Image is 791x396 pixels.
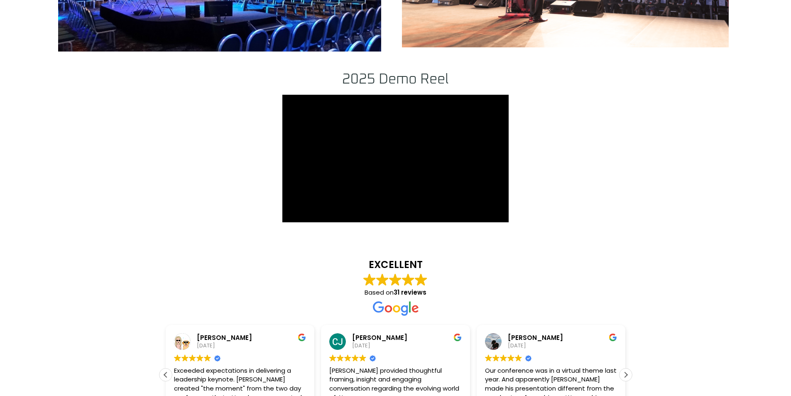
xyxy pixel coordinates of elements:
img: Google [402,273,414,286]
img: Google [204,354,211,362]
h2: 2025 Demo Reel [282,72,509,86]
img: Google [174,354,181,362]
img: Google [453,333,462,342]
div: [DATE] [508,342,617,349]
div: [DATE] [197,342,306,349]
span: Based on [365,288,426,297]
img: Google [363,273,376,286]
img: Google [500,354,507,362]
img: Google [344,354,351,362]
strong: 31 reviews [394,288,426,297]
iframe: vimeo Video Player [282,95,509,222]
div: [DATE] [352,342,462,349]
img: Google [415,273,427,286]
img: Google [389,273,402,286]
img: Linda Dodd profile picture [174,333,191,350]
div: [PERSON_NAME] [197,333,306,342]
img: Google [196,354,203,362]
strong: EXCELLENT [159,258,632,272]
img: Google [337,354,344,362]
div: Previous review [159,369,172,381]
img: CJ Bishop profile picture [329,333,346,350]
div: [PERSON_NAME] [352,333,462,342]
img: Google [181,354,189,362]
div: Next review [620,369,632,381]
img: Google [376,273,389,286]
img: Google [507,354,514,362]
img: Google [515,354,522,362]
img: Google [609,333,617,342]
div: [PERSON_NAME] [508,333,617,342]
img: Google [485,354,492,362]
img: Google [373,301,419,316]
img: Google [352,354,359,362]
img: Google [492,354,500,362]
img: Google [189,354,196,362]
img: Google [329,354,336,362]
img: Maydenn Rivera profile picture [485,333,502,350]
img: Google [359,354,366,362]
img: Google [298,333,306,342]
